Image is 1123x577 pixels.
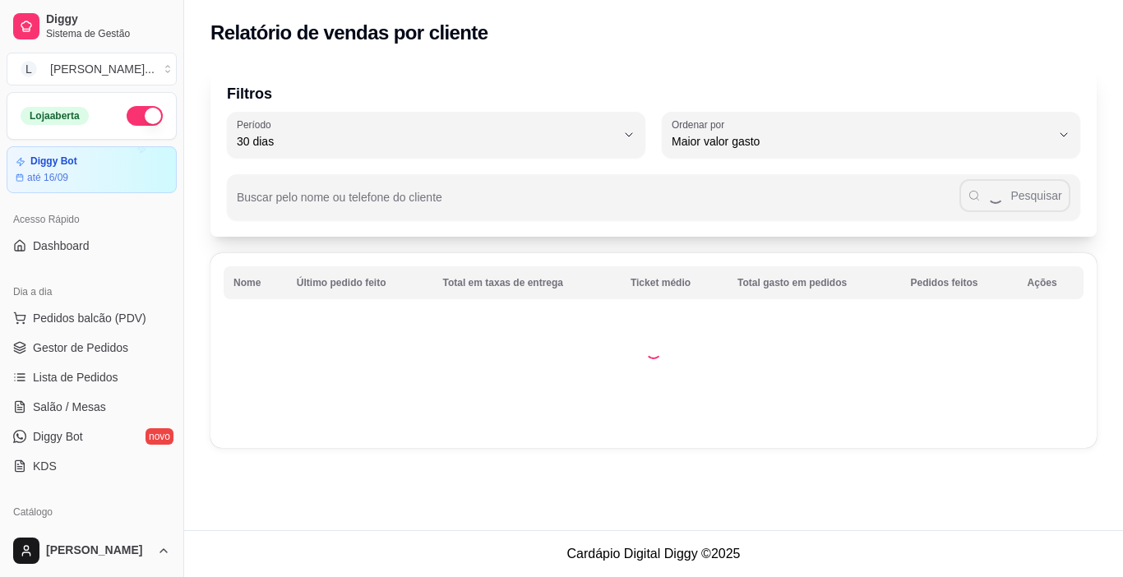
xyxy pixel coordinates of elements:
button: Ordenar porMaior valor gasto [662,112,1080,158]
div: Acesso Rápido [7,206,177,233]
span: Lista de Pedidos [33,369,118,385]
a: Diggy Botnovo [7,423,177,450]
article: Diggy Bot [30,155,77,168]
a: Diggy Botaté 16/09 [7,146,177,193]
button: Alterar Status [127,106,163,126]
span: Salão / Mesas [33,399,106,415]
div: Dia a dia [7,279,177,305]
span: KDS [33,458,57,474]
a: Salão / Mesas [7,394,177,420]
label: Ordenar por [672,118,730,132]
a: Gestor de Pedidos [7,335,177,361]
p: Filtros [227,82,1080,105]
a: Lista de Pedidos [7,364,177,390]
button: Período30 dias [227,112,645,158]
span: Dashboard [33,238,90,254]
span: Diggy [46,12,170,27]
label: Período [237,118,276,132]
button: [PERSON_NAME] [7,531,177,570]
h2: Relatório de vendas por cliente [210,20,488,46]
div: Catálogo [7,499,177,525]
div: Loja aberta [21,107,89,125]
a: KDS [7,453,177,479]
span: L [21,61,37,77]
div: Loading [645,343,662,359]
span: Pedidos balcão (PDV) [33,310,146,326]
span: Sistema de Gestão [46,27,170,40]
a: DiggySistema de Gestão [7,7,177,46]
input: Buscar pelo nome ou telefone do cliente [237,196,959,212]
footer: Cardápio Digital Diggy © 2025 [184,530,1123,577]
a: Dashboard [7,233,177,259]
button: Select a team [7,53,177,85]
div: [PERSON_NAME] ... [50,61,155,77]
span: [PERSON_NAME] [46,543,150,558]
article: até 16/09 [27,171,68,184]
span: Maior valor gasto [672,133,1051,150]
button: Pedidos balcão (PDV) [7,305,177,331]
span: Gestor de Pedidos [33,339,128,356]
span: Diggy Bot [33,428,83,445]
span: 30 dias [237,133,616,150]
